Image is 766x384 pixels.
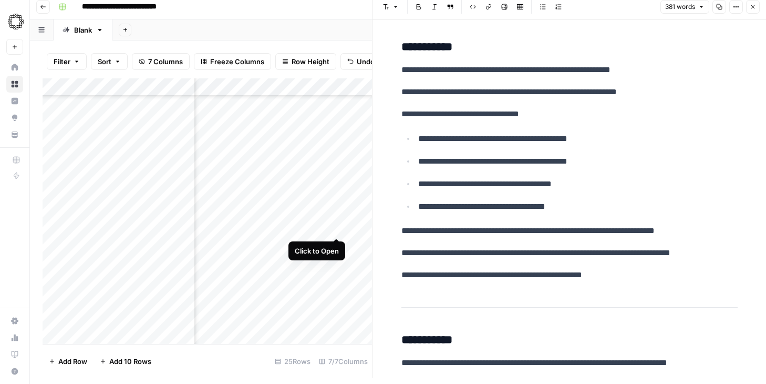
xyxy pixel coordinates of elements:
[6,8,23,35] button: Workspace: Omniscient
[194,53,271,70] button: Freeze Columns
[43,353,94,370] button: Add Row
[6,329,23,346] a: Usage
[6,363,23,380] button: Help + Support
[6,93,23,109] a: Insights
[91,53,128,70] button: Sort
[315,353,372,370] div: 7/7 Columns
[6,76,23,93] a: Browse
[148,56,183,67] span: 7 Columns
[6,109,23,126] a: Opportunities
[58,356,87,367] span: Add Row
[340,53,381,70] button: Undo
[210,56,264,67] span: Freeze Columns
[132,53,190,70] button: 7 Columns
[6,126,23,143] a: Your Data
[275,53,336,70] button: Row Height
[98,56,111,67] span: Sort
[292,56,329,67] span: Row Height
[295,246,339,256] div: Click to Open
[6,12,25,31] img: Omniscient Logo
[109,356,151,367] span: Add 10 Rows
[47,53,87,70] button: Filter
[6,312,23,329] a: Settings
[94,353,158,370] button: Add 10 Rows
[357,56,375,67] span: Undo
[665,2,695,12] span: 381 words
[6,346,23,363] a: Learning Hub
[6,59,23,76] a: Home
[54,19,112,41] a: Blank
[74,25,92,35] div: Blank
[271,353,315,370] div: 25 Rows
[54,56,70,67] span: Filter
